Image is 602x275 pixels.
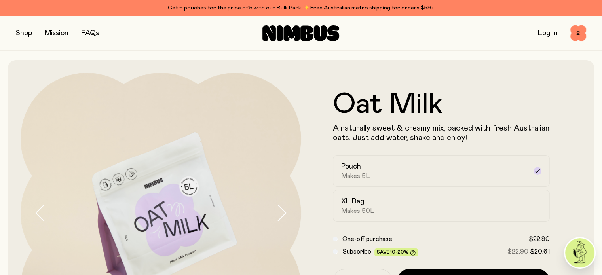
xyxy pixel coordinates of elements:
span: Save [377,250,416,256]
span: 10-20% [390,250,408,254]
h2: Pouch [341,162,361,171]
h1: Oat Milk [333,90,550,119]
img: agent [565,238,594,267]
button: 2 [570,25,586,41]
span: $22.90 [529,236,550,242]
span: $20.61 [530,248,550,255]
div: Get 6 pouches for the price of 5 with our Bulk Pack ✨ Free Australian metro shipping for orders $59+ [16,3,586,13]
a: FAQs [81,30,99,37]
span: $22.90 [507,248,528,255]
span: Subscribe [342,248,371,255]
a: Log In [538,30,558,37]
span: Makes 50L [341,207,374,215]
span: One-off purchase [342,236,392,242]
h2: XL Bag [341,197,365,206]
a: Mission [45,30,68,37]
span: Makes 5L [341,172,370,180]
p: A naturally sweet & creamy mix, packed with fresh Australian oats. Just add water, shake and enjoy! [333,123,550,142]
